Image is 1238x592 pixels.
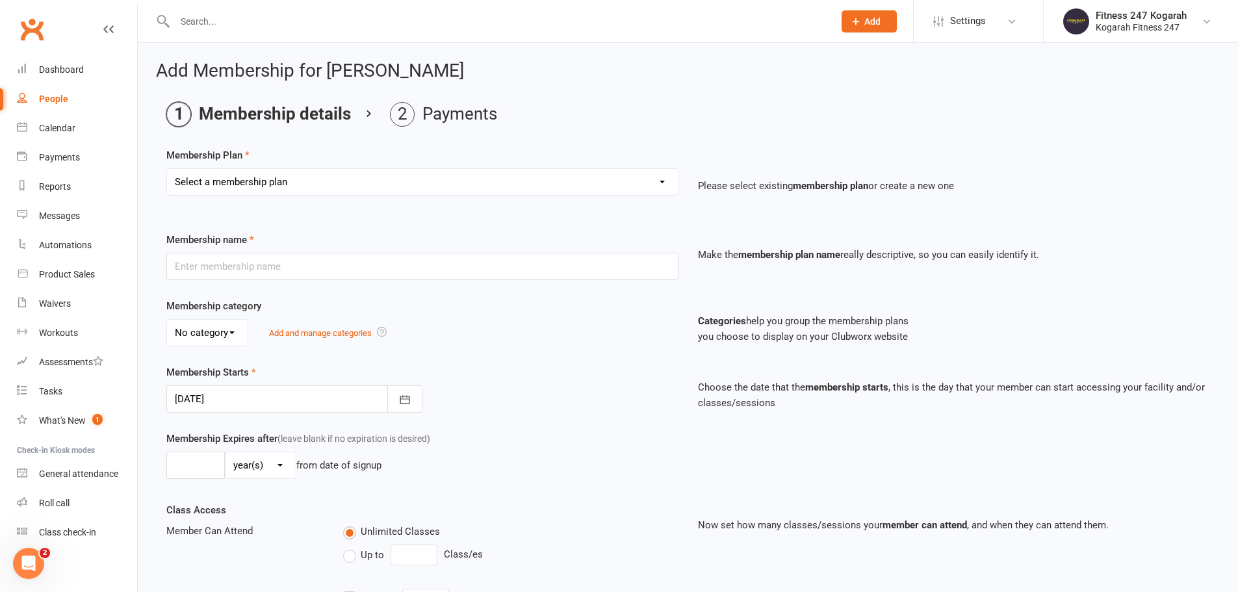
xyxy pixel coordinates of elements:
[883,519,967,531] strong: member can attend
[17,518,137,547] a: Class kiosk mode
[793,180,868,192] strong: membership plan
[361,524,440,537] span: Unlimited Classes
[166,365,256,380] label: Membership Starts
[277,433,430,444] span: (leave blank if no expiration is desired)
[269,328,372,338] a: Add and manage categories
[1096,21,1187,33] div: Kogarah Fitness 247
[698,247,1210,263] p: Make the really descriptive, so you can easily identify it.
[390,102,497,127] li: Payments
[39,211,80,221] div: Messages
[1096,10,1187,21] div: Fitness 247 Kogarah
[166,232,254,248] label: Membership name
[698,313,1210,344] p: help you group the membership plans you choose to display on your Clubworx website
[16,13,48,45] a: Clubworx
[39,469,118,479] div: General attendance
[17,172,137,201] a: Reports
[17,260,137,289] a: Product Sales
[17,143,137,172] a: Payments
[166,502,226,518] label: Class Access
[698,178,1210,194] p: Please select existing or create a new one
[39,298,71,309] div: Waivers
[296,457,381,473] div: from date of signup
[39,94,68,104] div: People
[805,381,888,393] strong: membership starts
[39,181,71,192] div: Reports
[17,348,137,377] a: Assessments
[361,547,384,561] span: Up to
[156,61,1220,81] h2: Add Membership for [PERSON_NAME]
[166,148,250,163] label: Membership Plan
[39,357,103,367] div: Assessments
[13,548,44,579] iframe: Intercom live chat
[17,318,137,348] a: Workouts
[39,269,95,279] div: Product Sales
[39,152,80,162] div: Payments
[40,548,50,558] span: 2
[17,84,137,114] a: People
[17,114,137,143] a: Calendar
[92,414,103,425] span: 1
[39,527,96,537] div: Class check-in
[698,380,1210,411] p: Choose the date that the , this is the day that your member can start accessing your facility and...
[157,523,333,539] div: Member Can Attend
[343,545,678,565] div: Class/es
[39,123,75,133] div: Calendar
[17,406,137,435] a: What's New1
[39,64,84,75] div: Dashboard
[171,12,825,31] input: Search...
[17,377,137,406] a: Tasks
[698,517,1210,533] p: Now set how many classes/sessions your , and when they can attend them.
[166,431,430,446] label: Membership Expires after
[166,102,351,127] li: Membership details
[17,201,137,231] a: Messages
[17,289,137,318] a: Waivers
[842,10,897,32] button: Add
[17,55,137,84] a: Dashboard
[39,328,78,338] div: Workouts
[166,253,678,280] input: Enter membership name
[1063,8,1089,34] img: thumb_image1749097489.png
[17,231,137,260] a: Automations
[17,489,137,518] a: Roll call
[17,459,137,489] a: General attendance kiosk mode
[39,498,70,508] div: Roll call
[39,386,62,396] div: Tasks
[738,249,840,261] strong: membership plan name
[166,298,261,314] label: Membership category
[864,16,881,27] span: Add
[698,315,746,327] strong: Categories
[39,415,86,426] div: What's New
[950,6,986,36] span: Settings
[39,240,92,250] div: Automations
